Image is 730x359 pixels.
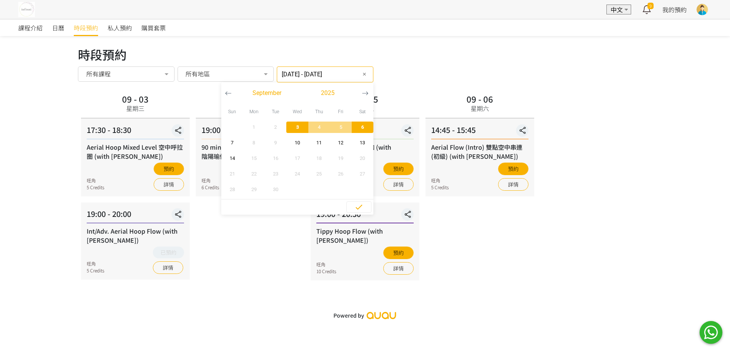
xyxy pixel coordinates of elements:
a: 購買套票 [141,19,166,36]
span: 22 [245,170,262,178]
div: 5 Credits [87,184,104,191]
div: 19:00 - 20:00 [87,208,184,223]
a: 詳情 [383,178,414,191]
span: 10 [289,139,306,147]
button: 預約 [383,247,414,259]
div: Fri [330,104,352,119]
button: 預約 [154,163,184,175]
button: 預約 [383,163,414,175]
span: 9 [647,3,654,9]
div: 旺角 [202,177,219,184]
button: 15 [243,150,265,166]
a: 時段預約 [74,19,98,36]
span: 7 [224,139,241,147]
span: 18 [311,155,328,162]
button: 29 [243,182,265,197]
button: September [236,87,297,99]
button: 4 [308,119,330,135]
button: 26 [330,166,352,182]
div: Aerial Flow (Intro) 雙點空中串連 (初級) (with [PERSON_NAME]) [431,142,528,161]
span: 12 [332,139,349,147]
div: 14:45 - 15:45 [431,124,528,139]
div: 10 Credits [316,268,336,275]
span: 1 [245,123,262,131]
div: Mon [243,104,265,119]
button: 16 [265,150,286,166]
button: 11 [308,135,330,150]
span: 29 [245,186,262,193]
span: 3 [289,123,306,131]
div: 17:30 - 18:30 [87,124,184,139]
span: 20 [354,155,371,162]
div: 6 Credits [202,184,219,191]
button: 2 [265,119,286,135]
button: 18 [308,150,330,166]
div: 5 Credits [87,267,104,274]
a: 詳情 [154,178,184,191]
input: 篩選日期 [277,66,373,82]
button: 9 [265,135,286,150]
button: 6 [352,119,373,135]
span: 2025 [321,89,335,98]
div: 09 - 03 [122,95,149,103]
span: 所有課程 [86,70,111,77]
div: Tue [265,104,286,119]
div: 旺角 [316,261,336,268]
span: ✕ [362,71,367,78]
button: 7 [221,135,243,150]
button: 10 [286,135,308,150]
span: 17 [289,155,306,162]
span: 日曆 [52,23,64,32]
span: 8 [245,139,262,147]
button: ✕ [360,70,369,79]
button: 預約 [498,163,528,175]
span: September [252,89,281,98]
span: 4 [311,123,328,131]
span: 5 [332,123,349,131]
span: 私人預約 [108,23,132,32]
button: 1 [243,119,265,135]
a: 詳情 [498,178,528,191]
button: 23 [265,166,286,182]
span: 27 [354,170,371,178]
button: 已預約 [153,247,184,258]
div: 09 - 06 [467,95,493,103]
span: 23 [267,170,284,178]
button: 12 [330,135,352,150]
a: 我的預約 [662,5,687,14]
span: 2 [267,123,284,131]
div: 星期六 [471,104,489,113]
div: Int/Adv. Aerial Hoop Flow (with [PERSON_NAME]) [87,226,184,245]
span: 19 [332,155,349,162]
span: 13 [354,139,371,147]
button: 24 [286,166,308,182]
div: Sat [352,104,373,119]
button: 2025 [297,87,358,99]
div: Aerial Hoop Mixed Level 空中呼拉圈 (with [PERSON_NAME]) [87,142,184,161]
div: 19:00 - 20:30 [202,124,299,139]
span: 時段預約 [74,23,98,32]
span: 11 [311,139,328,147]
div: 5 Credits [431,184,449,191]
span: 24 [289,170,306,178]
div: 旺角 [87,177,104,184]
span: 16 [267,155,284,162]
span: 15 [245,155,262,162]
div: Tippy Hoop Flow (with [PERSON_NAME]) [316,226,414,245]
div: 旺角 [431,177,449,184]
button: 8 [243,135,265,150]
button: 14 [221,150,243,166]
div: Thu [308,104,330,119]
button: 22 [243,166,265,182]
span: 21 [224,170,241,178]
span: 9 [267,139,284,147]
a: 詳情 [153,261,183,274]
div: Wed [286,104,308,119]
span: 14 [224,155,241,162]
button: 28 [221,182,243,197]
span: 30 [267,186,284,193]
button: 21 [221,166,243,182]
span: 購買套票 [141,23,166,32]
img: UmtSWZRY0gu1lRj4AQWWVd8cpYfWlUk61kPeIg4C.jpg [18,2,35,17]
